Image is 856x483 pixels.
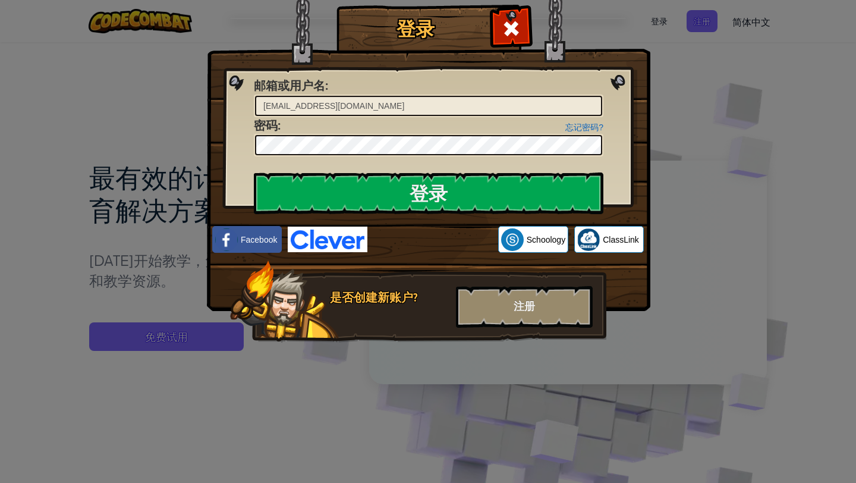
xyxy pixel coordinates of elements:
[501,228,524,251] img: schoology.png
[456,286,593,328] div: 注册
[527,234,565,246] span: Schoology
[603,234,639,246] span: ClassLink
[330,289,449,306] div: 是否创建新账户?
[367,227,498,253] iframe: “使用 Google 账号登录”按钮
[254,77,328,95] label: :
[565,123,603,132] a: 忘记密码?
[288,227,367,252] img: clever-logo-blue.png
[254,117,278,133] span: 密码
[241,234,277,246] span: Facebook
[254,172,603,214] input: 登录
[577,228,600,251] img: classlink-logo-small.png
[254,117,281,134] label: :
[215,228,238,251] img: facebook_small.png
[254,77,325,93] span: 邮箱或用户名
[339,18,491,39] h1: 登录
